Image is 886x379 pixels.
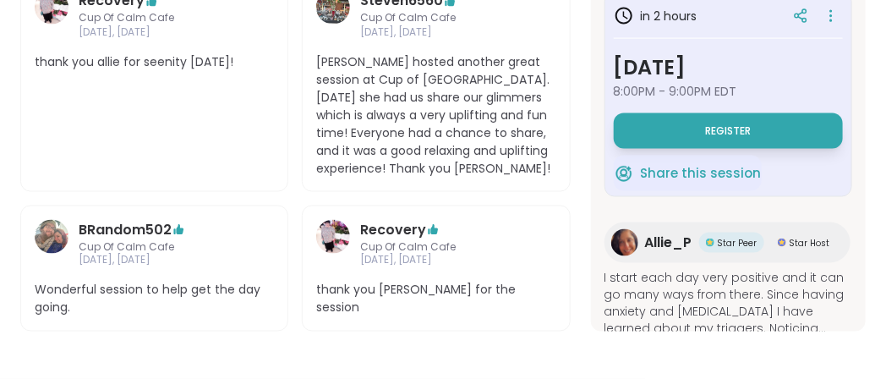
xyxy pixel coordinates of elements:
[35,220,68,254] img: BRandom502
[641,164,762,184] span: Share this session
[79,254,230,268] span: [DATE], [DATE]
[614,156,762,191] button: Share this session
[645,233,692,253] span: Allie_P
[611,229,638,256] img: Allie_P
[35,282,274,317] span: Wonderful session to help get the day going.
[614,83,843,100] span: 8:00PM - 9:00PM EDT
[79,25,230,40] span: [DATE], [DATE]
[316,220,350,254] img: Recovery
[614,163,634,184] img: ShareWell Logomark
[604,222,850,263] a: Allie_PAllie_PStar PeerStar PeerStar HostStar Host
[79,11,230,25] span: Cup Of Calm Cafe
[614,6,697,26] h3: in 2 hours
[778,239,786,247] img: Star Host
[790,237,830,250] span: Star Host
[79,240,230,255] span: Cup Of Calm Cafe
[360,220,426,240] a: Recovery
[614,113,843,149] button: Register
[360,254,511,268] span: [DATE], [DATE]
[718,237,757,250] span: Star Peer
[604,270,852,338] span: I start each day very positive and it can go many ways from there. Since having anxiety and [MEDI...
[360,25,511,40] span: [DATE], [DATE]
[35,220,68,269] a: BRandom502
[705,124,751,138] span: Register
[706,239,714,247] img: Star Peer
[360,240,511,255] span: Cup Of Calm Cafe
[35,53,274,71] span: thank you allie for seenity [DATE]!
[316,220,350,269] a: Recovery
[360,11,511,25] span: Cup Of Calm Cafe
[316,53,555,178] span: [PERSON_NAME] hosted another great session at Cup of [GEOGRAPHIC_DATA]. [DATE] she had us share o...
[316,282,555,317] span: thank you [PERSON_NAME] for the session
[614,52,843,83] h3: [DATE]
[79,220,172,240] a: BRandom502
